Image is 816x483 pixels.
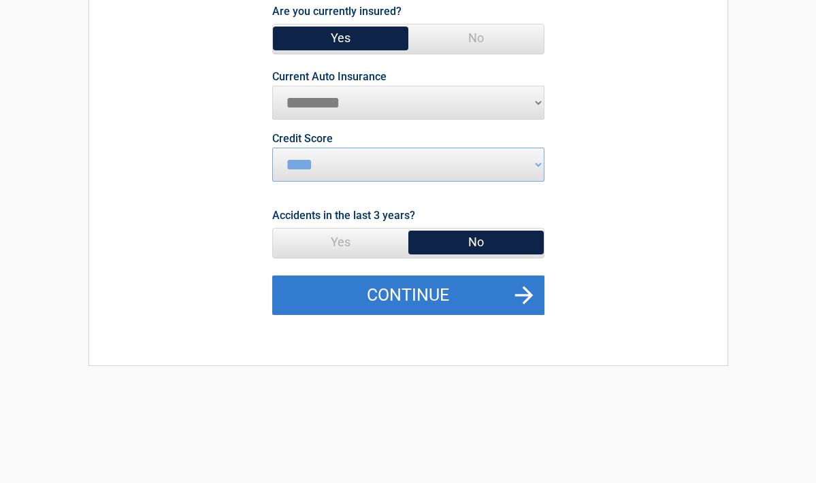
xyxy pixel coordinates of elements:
[272,133,333,144] label: Credit Score
[273,229,408,256] span: Yes
[272,276,544,315] button: Continue
[272,206,415,224] label: Accidents in the last 3 years?
[272,2,402,20] label: Are you currently insured?
[408,229,544,256] span: No
[272,71,387,82] label: Current Auto Insurance
[273,24,408,52] span: Yes
[408,24,544,52] span: No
